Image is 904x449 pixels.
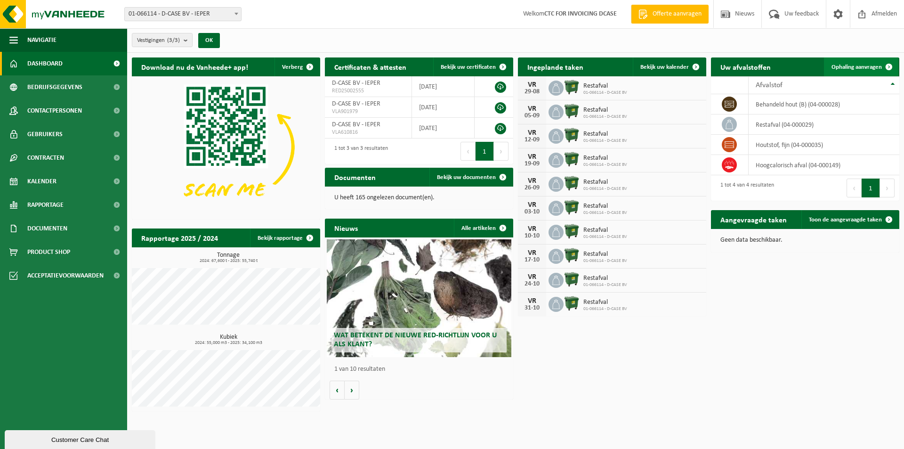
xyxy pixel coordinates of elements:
[334,366,508,373] p: 1 van 10 resultaten
[332,100,380,107] span: D-CASE BV - IEPER
[441,64,496,70] span: Bekijk uw certificaten
[523,137,541,143] div: 12-09
[711,57,780,76] h2: Uw afvalstoffen
[523,185,541,191] div: 26-09
[27,240,70,264] span: Product Shop
[332,87,404,95] span: RED25002555
[650,9,704,19] span: Offerte aanvragen
[583,82,627,90] span: Restafval
[720,237,890,244] p: Geen data beschikbaar.
[523,281,541,287] div: 24-10
[847,179,862,197] button: Previous
[5,428,157,449] iframe: chat widget
[332,80,380,87] span: D-CASE BV - IEPER
[862,179,880,197] button: 1
[583,131,627,138] span: Restafval
[167,37,180,43] count: (3/3)
[27,75,82,99] span: Bedrijfsgegevens
[809,217,882,223] span: Toon de aangevraagde taken
[412,118,475,139] td: [DATE]
[518,57,593,76] h2: Ingeplande taken
[564,151,580,167] img: WB-1100-HPE-GN-01
[125,8,241,21] span: 01-066114 - D-CASE BV - IEPER
[476,142,494,161] button: 1
[631,5,709,24] a: Offerte aanvragen
[27,52,63,75] span: Dashboard
[583,179,627,186] span: Restafval
[27,99,82,122] span: Contactpersonen
[132,229,227,247] h2: Rapportage 2025 / 2024
[494,142,508,161] button: Next
[583,138,627,144] span: 01-066114 - D-CASE BV
[523,129,541,137] div: VR
[880,179,895,197] button: Next
[640,64,689,70] span: Bekijk uw kalender
[583,275,627,282] span: Restafval
[523,105,541,113] div: VR
[564,295,580,311] img: WB-1100-HPE-GN-01
[433,57,512,76] a: Bekijk uw certificaten
[749,155,899,175] td: hoogcalorisch afval (04-000149)
[137,259,320,263] span: 2024: 67,600 t - 2025: 55,740 t
[564,175,580,191] img: WB-1100-HPE-GN-01
[27,122,63,146] span: Gebruikers
[137,33,180,48] span: Vestigingen
[124,7,242,21] span: 01-066114 - D-CASE BV - IEPER
[523,257,541,263] div: 17-10
[583,299,627,306] span: Restafval
[583,251,627,258] span: Restafval
[564,247,580,263] img: WB-1100-HPE-GN-01
[282,64,303,70] span: Verberg
[564,103,580,119] img: WB-1100-HPE-GN-01
[583,162,627,168] span: 01-066114 - D-CASE BV
[332,129,404,136] span: VLA610816
[711,210,796,229] h2: Aangevraagde taken
[332,108,404,115] span: VLA901979
[132,76,320,218] img: Download de VHEPlus App
[437,174,496,180] span: Bekijk uw documenten
[523,161,541,167] div: 19-09
[583,306,627,312] span: 01-066114 - D-CASE BV
[132,57,258,76] h2: Download nu de Vanheede+ app!
[137,252,320,263] h3: Tonnage
[583,114,627,120] span: 01-066114 - D-CASE BV
[583,186,627,192] span: 01-066114 - D-CASE BV
[523,89,541,95] div: 29-08
[523,81,541,89] div: VR
[325,168,385,186] h2: Documenten
[523,297,541,305] div: VR
[334,195,504,201] p: U heeft 165 ongelezen document(en).
[564,127,580,143] img: WB-1100-HPE-GN-01
[274,57,319,76] button: Verberg
[831,64,882,70] span: Ophaling aanvragen
[749,114,899,135] td: restafval (04-000029)
[523,273,541,281] div: VR
[454,219,512,237] a: Alle artikelen
[583,234,627,240] span: 01-066114 - D-CASE BV
[564,271,580,287] img: WB-1100-HPE-GN-01
[756,82,783,89] span: Afvalstof
[330,141,388,162] div: 1 tot 3 van 3 resultaten
[583,282,627,288] span: 01-066114 - D-CASE BV
[345,381,359,400] button: Volgende
[250,229,319,247] a: Bekijk rapportage
[523,305,541,311] div: 31-10
[523,153,541,161] div: VR
[27,193,64,217] span: Rapportage
[583,227,627,234] span: Restafval
[330,381,345,400] button: Vorige
[27,28,56,52] span: Navigatie
[27,217,67,240] span: Documenten
[327,239,511,357] a: Wat betekent de nieuwe RED-richtlijn voor u als klant?
[412,97,475,118] td: [DATE]
[132,33,193,47] button: Vestigingen(3/3)
[332,121,380,128] span: D-CASE BV - IEPER
[633,57,705,76] a: Bekijk uw kalender
[583,210,627,216] span: 01-066114 - D-CASE BV
[523,233,541,239] div: 10-10
[583,203,627,210] span: Restafval
[523,225,541,233] div: VR
[325,57,416,76] h2: Certificaten & attesten
[523,201,541,209] div: VR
